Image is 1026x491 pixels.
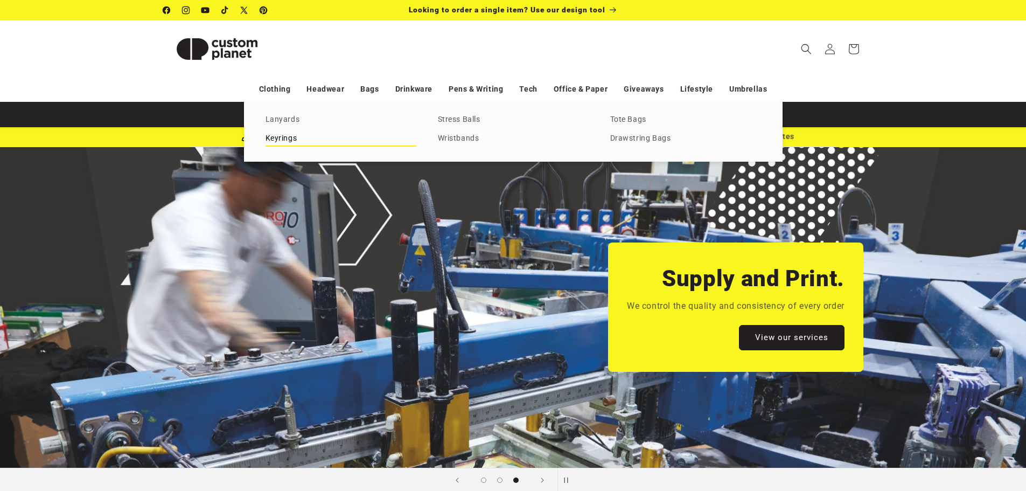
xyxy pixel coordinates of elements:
a: Giveaways [624,80,664,99]
a: Headwear [306,80,344,99]
a: Stress Balls [438,113,589,127]
span: Looking to order a single item? Use our design tool [409,5,605,14]
a: Bags [360,80,379,99]
button: Load slide 2 of 3 [492,472,508,488]
a: Umbrellas [729,80,767,99]
a: Lifestyle [680,80,713,99]
button: Load slide 3 of 3 [508,472,524,488]
summary: Search [794,37,818,61]
a: Clothing [259,80,291,99]
iframe: Chat Widget [846,375,1026,491]
a: Drinkware [395,80,432,99]
a: Custom Planet [159,20,275,77]
a: Drawstring Bags [610,132,761,146]
p: We control the quality and consistency of every order [627,299,844,314]
a: View our services [739,325,844,350]
a: Tote Bags [610,113,761,127]
h2: Supply and Print. [662,264,844,293]
a: Lanyards [266,113,416,127]
img: Custom Planet [163,25,271,73]
button: Load slide 1 of 3 [476,472,492,488]
a: Wristbands [438,132,589,146]
a: Pens & Writing [449,80,503,99]
a: Keyrings [266,132,416,146]
a: Tech [519,80,537,99]
a: Office & Paper [554,80,608,99]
